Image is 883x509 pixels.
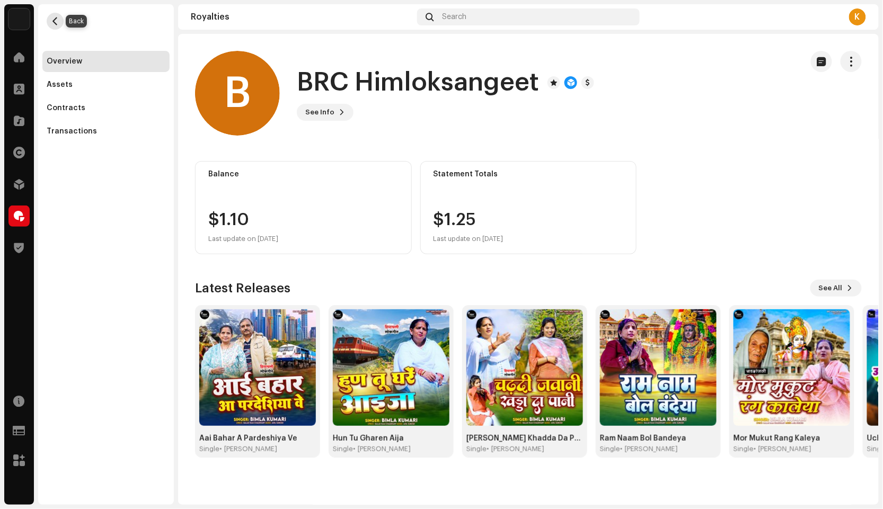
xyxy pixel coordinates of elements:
[600,309,717,426] img: 0d34faac-c6fd-4842-a944-9f1435805dd5
[734,309,850,426] img: f5fb319a-547a-4be6-ac5e-a03f6944b178
[42,121,170,142] re-m-nav-item: Transactions
[754,445,811,453] div: • [PERSON_NAME]
[353,445,411,453] div: • [PERSON_NAME]
[734,445,754,453] div: Single
[208,233,278,245] div: Last update on [DATE]
[42,74,170,95] re-m-nav-item: Assets
[208,170,399,178] div: Balance
[195,280,290,297] h3: Latest Releases
[297,66,539,100] h1: BRC Himloksangeet
[620,445,678,453] div: • [PERSON_NAME]
[305,102,334,123] span: See Info
[47,81,73,89] div: Assets
[42,97,170,119] re-m-nav-item: Contracts
[42,51,170,72] re-m-nav-item: Overview
[434,170,624,178] div: Statement Totals
[199,445,219,453] div: Single
[434,233,504,245] div: Last update on [DATE]
[487,445,544,453] div: • [PERSON_NAME]
[8,8,30,30] img: 10d72f0b-d06a-424f-aeaa-9c9f537e57b6
[810,280,862,297] button: See All
[219,445,277,453] div: • [PERSON_NAME]
[420,161,637,254] re-o-card-value: Statement Totals
[333,434,449,443] div: Hun Tu Gharen Aija
[600,445,620,453] div: Single
[195,51,280,136] div: B
[333,445,353,453] div: Single
[466,309,583,426] img: 2d668d4e-d9d8-4d45-aecf-66667faf6855
[47,104,85,112] div: Contracts
[466,434,583,443] div: [PERSON_NAME] Khadda Da Pani
[199,309,316,426] img: fb51757e-5dd0-44fc-ab64-fd6ae1c92223
[333,309,449,426] img: 1b3deb37-9f64-4b1d-bb3f-abc53ae514fc
[600,434,717,443] div: Ram Naam Bol Bandeya
[849,8,866,25] div: K
[442,13,466,21] span: Search
[47,57,82,66] div: Overview
[819,278,843,299] span: See All
[199,434,316,443] div: Aai Bahar A Pardeshiya Ve
[47,127,97,136] div: Transactions
[191,13,413,21] div: Royalties
[297,104,354,121] button: See Info
[195,161,412,254] re-o-card-value: Balance
[466,445,487,453] div: Single
[734,434,850,443] div: Mor Mukut Rang Kaleya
